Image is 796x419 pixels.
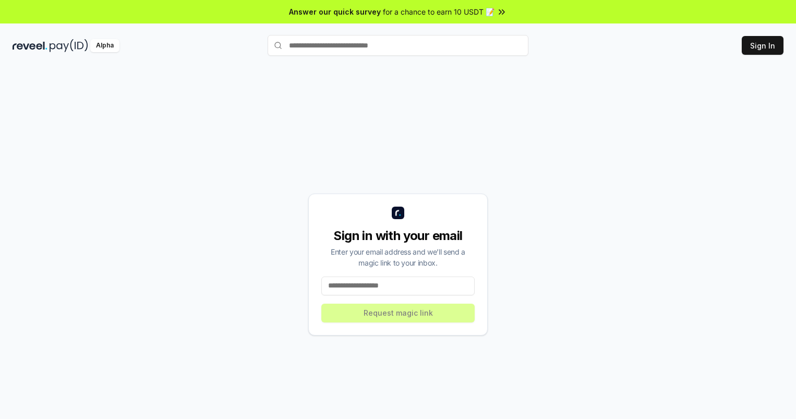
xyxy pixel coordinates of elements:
button: Sign In [742,36,783,55]
img: reveel_dark [13,39,47,52]
div: Sign in with your email [321,228,475,244]
span: for a chance to earn 10 USDT 📝 [383,6,495,17]
img: pay_id [50,39,88,52]
div: Alpha [90,39,119,52]
span: Answer our quick survey [289,6,381,17]
img: logo_small [392,207,404,219]
div: Enter your email address and we’ll send a magic link to your inbox. [321,246,475,268]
